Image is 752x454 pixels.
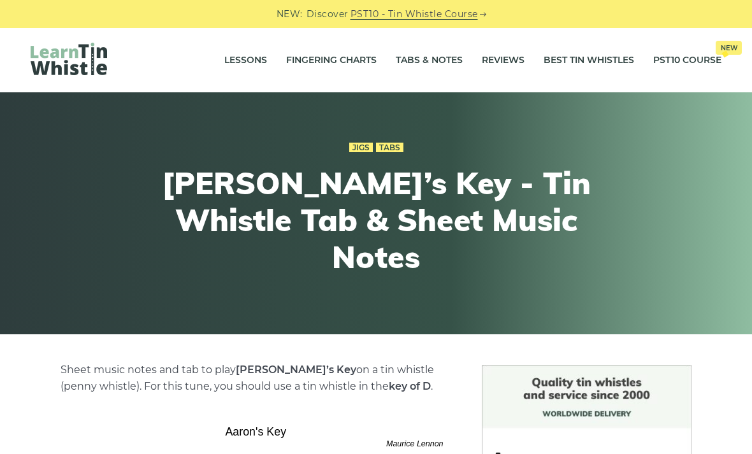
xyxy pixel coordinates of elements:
[376,143,403,153] a: Tabs
[31,43,107,75] img: LearnTinWhistle.com
[653,45,721,76] a: PST10 CourseNew
[716,41,742,55] span: New
[61,362,451,395] p: Sheet music notes and tab to play on a tin whistle (penny whistle). For this tune, you should use...
[389,380,431,392] strong: key of D
[396,45,463,76] a: Tabs & Notes
[544,45,634,76] a: Best Tin Whistles
[224,45,267,76] a: Lessons
[236,364,356,376] strong: [PERSON_NAME]’s Key
[141,165,611,275] h1: [PERSON_NAME]’s Key - Tin Whistle Tab & Sheet Music Notes
[349,143,373,153] a: Jigs
[286,45,377,76] a: Fingering Charts
[482,45,524,76] a: Reviews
